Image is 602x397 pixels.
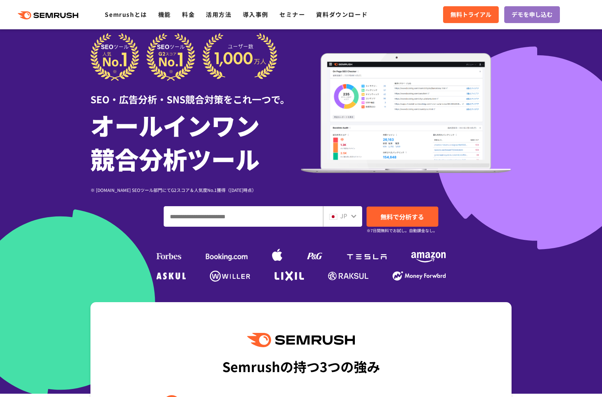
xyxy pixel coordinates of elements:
div: Semrushの持つ3つの強み [222,353,380,380]
a: 機能 [158,10,171,19]
span: 無料で分析する [380,212,424,221]
span: JP [340,211,347,220]
span: デモを申し込む [512,10,553,19]
a: 資料ダウンロード [316,10,368,19]
input: ドメイン、キーワードまたはURLを入力してください [164,207,323,226]
a: 導入事例 [243,10,268,19]
a: 活用方法 [206,10,231,19]
a: Semrushとは [105,10,147,19]
a: 料金 [182,10,195,19]
a: 無料で分析する [367,207,438,227]
small: ※7日間無料でお試し。自動課金なし。 [367,227,437,234]
a: デモを申し込む [504,6,560,23]
span: 無料トライアル [450,10,491,19]
div: ※ [DOMAIN_NAME] SEOツール部門にてG2スコア＆人気度No.1獲得（[DATE]時点） [90,186,301,193]
img: Semrush [247,333,355,347]
h1: オールインワン 競合分析ツール [90,108,301,175]
div: SEO・広告分析・SNS競合対策をこれ一つで。 [90,81,301,106]
a: セミナー [279,10,305,19]
a: 無料トライアル [443,6,499,23]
